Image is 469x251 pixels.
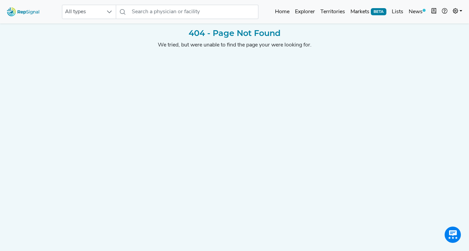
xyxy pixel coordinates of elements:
a: Explorer [292,5,318,19]
input: Search a physician or facility [129,5,258,19]
a: News [406,5,428,19]
a: Territories [318,5,348,19]
span: All types [62,5,103,19]
div: We tried, but were unable to find the page your were looking for. [42,41,428,49]
a: MarketsBETA [348,5,389,19]
a: Lists [389,5,406,19]
a: Home [272,5,292,19]
h2: 404 - Page Not Found [42,28,428,38]
button: Intel Book [428,5,439,19]
span: BETA [371,8,386,15]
